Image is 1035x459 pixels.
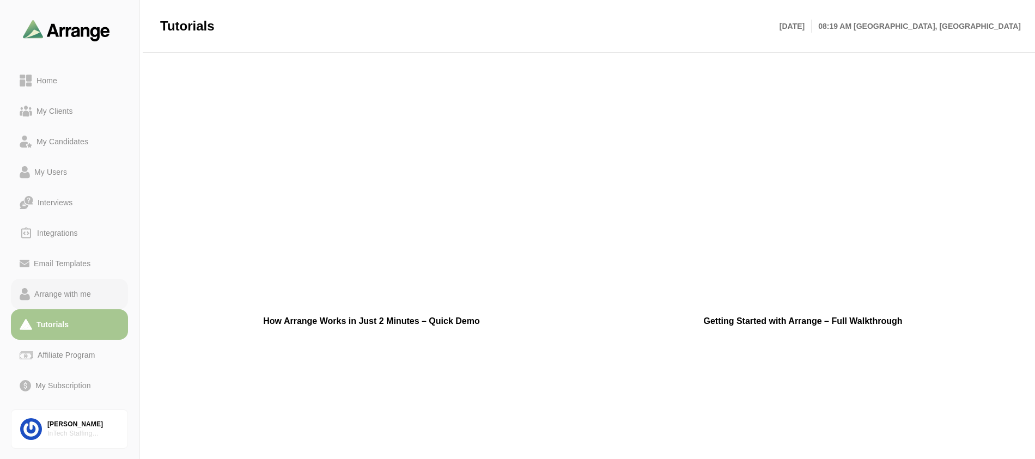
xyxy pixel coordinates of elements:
img: arrangeai-name-small-logo.4d2b8aee.svg [23,20,110,41]
a: Email Templates [11,248,128,279]
a: My Candidates [11,126,128,157]
div: [PERSON_NAME] [47,420,119,429]
div: Email Templates [29,257,95,270]
div: InTech Staffing Solutions [47,429,119,438]
a: Integrations [11,218,128,248]
div: Interviews [33,196,77,209]
p: [DATE] [780,20,812,33]
div: Home [32,74,62,87]
div: My Users [30,166,71,179]
div: My Clients [32,105,77,118]
a: My Users [11,157,128,187]
a: Tutorials [11,309,128,340]
div: My Subscription [31,379,95,392]
a: Arrange with me [11,279,128,309]
a: Home [11,65,128,96]
a: [PERSON_NAME]InTech Staffing Solutions [11,409,128,449]
a: Interviews [11,187,128,218]
span: Tutorials [160,18,215,34]
h3: Getting Started with Arrange – Full Walkthrough [593,315,1013,328]
p: 08:19 AM [GEOGRAPHIC_DATA], [GEOGRAPHIC_DATA] [812,20,1021,33]
div: Tutorials [32,318,73,331]
div: Affiliate Program [33,348,99,362]
a: Affiliate Program [11,340,128,370]
a: My Clients [11,96,128,126]
a: My Subscription [11,370,128,401]
div: Integrations [33,227,82,240]
h3: How Arrange Works in Just 2 Minutes – Quick Demo [161,315,582,328]
div: Arrange with me [30,287,95,301]
div: My Candidates [32,135,93,148]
